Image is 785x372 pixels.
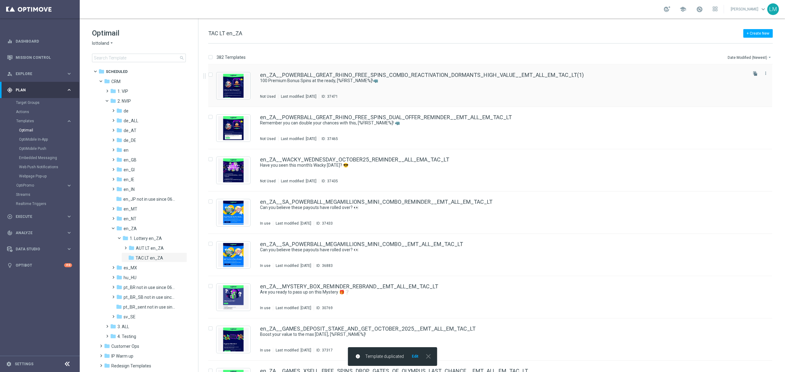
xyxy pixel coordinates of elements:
div: Not Used [260,179,276,184]
span: TAC LT en_ZA [208,30,242,36]
span: Redesign Templates [111,363,151,369]
span: Analyze [16,231,66,235]
div: ID: [314,221,333,226]
i: folder [104,363,110,369]
i: folder [116,294,122,300]
div: Templates [16,116,79,181]
button: lottoland arrow_drop_down [92,40,114,46]
a: Can you believe these payouts have rolled over? 👀 [260,247,732,253]
a: Embedded Messaging [19,155,64,160]
input: Search Template [92,54,186,62]
div: Boost your value to the max today, [%FIRST_NAME%]! [260,332,746,337]
i: folder [116,215,122,222]
span: en_GB [124,157,136,163]
a: Web Push Notifications [19,165,64,169]
span: hu_HU [124,275,136,280]
img: 37317.jpeg [218,328,249,351]
div: Web Push Notifications [19,162,79,172]
div: Can you believe these payouts have rolled over? 👀 [260,247,746,253]
i: folder [116,176,122,182]
i: folder [104,343,110,349]
i: info [355,354,360,359]
div: In use [260,348,270,353]
div: ID: [314,348,333,353]
i: keyboard_arrow_right [66,214,72,219]
div: 37471 [327,94,338,99]
i: play_circle_outline [7,214,13,219]
a: [PERSON_NAME]keyboard_arrow_down [730,5,767,14]
button: Mission Control [7,55,72,60]
span: en_NT [124,216,136,222]
div: OptiMobile Push [19,144,79,153]
span: AUT LT en_ZA [136,245,164,251]
a: en_ZA__GAMES_DEPOSIT_STAKE_AND_GET_OCTOBER_2025__EMT_ALL_EM_TAC_LT [260,326,476,332]
div: 37465 [327,136,338,141]
div: Last modified: [DATE] [278,136,319,141]
span: en_IN [124,187,135,192]
i: folder [116,313,122,320]
span: Data Studio [16,247,66,251]
div: Last modified: [DATE] [278,179,319,184]
span: 1. VIP [117,89,128,94]
a: Are you ready to pass up on this Mystery 🎁❔ [260,289,732,295]
div: ID: [319,179,338,184]
button: OptiPromo keyboard_arrow_right [16,183,72,188]
i: arrow_drop_down [109,40,114,46]
a: Boost your value to the max [DATE], [%FIRST_NAME%]! [260,332,732,337]
div: Optibot [7,257,72,273]
button: person_search Explore keyboard_arrow_right [7,71,72,76]
a: Actions [16,109,64,114]
button: + Create New [743,29,773,38]
button: Date Modified (Newest)arrow_drop_down [727,54,773,61]
button: Templates keyboard_arrow_right [16,119,72,123]
i: folder [116,137,122,143]
i: folder [116,108,122,114]
div: 30769 [322,306,333,310]
i: folder [110,333,116,339]
p: 382 Templates [216,55,246,60]
div: ID: [319,94,338,99]
i: folder [122,235,128,241]
div: ID: [319,136,338,141]
i: person_search [7,71,13,77]
i: settings [6,361,12,367]
i: folder [128,255,134,261]
img: 36883.jpeg [218,243,249,267]
div: Last modified: [DATE] [273,348,314,353]
div: equalizer Dashboard [7,39,72,44]
a: Target Groups [16,100,64,105]
img: 37433.jpeg [218,201,249,225]
div: OptiPromo [16,181,79,190]
span: Explore [16,72,66,76]
div: Not Used [260,136,276,141]
a: Settings [15,362,33,366]
div: Target Groups [16,98,79,107]
div: ID: [314,306,333,310]
div: ID: [314,263,333,268]
i: folder [116,127,122,133]
span: pt_BR_sent not in use since 06/2025 [123,304,176,310]
span: TAC LT en_ZA [136,255,163,261]
i: lightbulb [7,263,13,268]
a: Remember you can double your chances with this, [%FIRST_NAME%]! 🦏 [260,120,732,126]
div: Have you seen this month's Wacky Wednesday? 😎 [260,162,746,168]
div: 37317 [322,348,333,353]
h1: Optimail [92,28,186,38]
div: Execute [7,214,66,219]
div: track_changes Analyze keyboard_arrow_right [7,230,72,235]
span: Template duplicated [365,354,404,359]
button: play_circle_outline Execute keyboard_arrow_right [7,214,72,219]
i: gps_fixed [7,87,13,93]
a: en_ZA__WACKY_WEDNESDAY_OCTOBER25_REMINDER__ALL_EMA_TAC_LT [260,157,449,162]
span: pt_BR_SB not in use since 06/2025 [124,294,176,300]
img: 37435.jpeg [218,158,249,182]
div: Actions [16,107,79,116]
a: Have you seen this month's Wacky [DATE]? 😎 [260,162,732,168]
img: 37465.jpeg [218,116,249,140]
div: In use [260,263,270,268]
i: more_vert [763,71,768,76]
